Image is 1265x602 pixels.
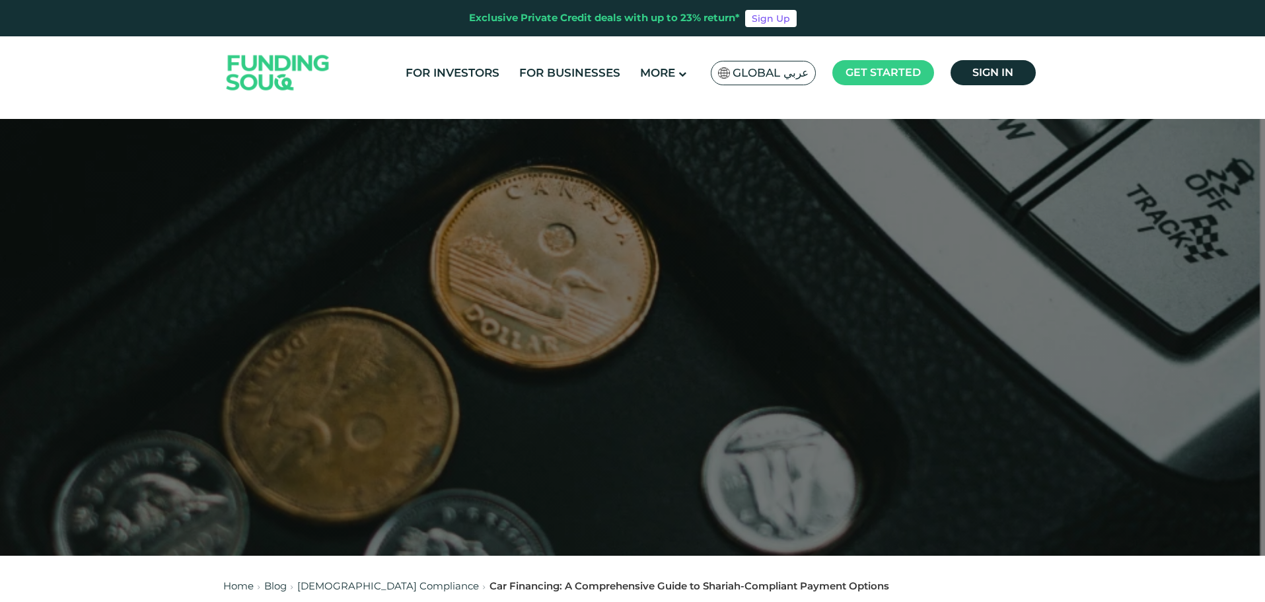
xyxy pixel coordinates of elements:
[640,66,675,79] span: More
[264,580,287,592] a: Blog
[402,62,503,84] a: For Investors
[223,580,254,592] a: Home
[846,66,921,79] span: Get started
[213,40,343,106] img: Logo
[297,580,479,592] a: [DEMOGRAPHIC_DATA] Compliance
[733,65,809,81] span: Global عربي
[951,60,1036,85] a: Sign in
[718,67,730,79] img: SA Flag
[469,11,740,26] div: Exclusive Private Credit deals with up to 23% return*
[516,62,624,84] a: For Businesses
[745,10,797,27] a: Sign Up
[489,579,889,594] div: Car Financing: A Comprehensive Guide to Shariah-Compliant Payment Options
[972,66,1013,79] span: Sign in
